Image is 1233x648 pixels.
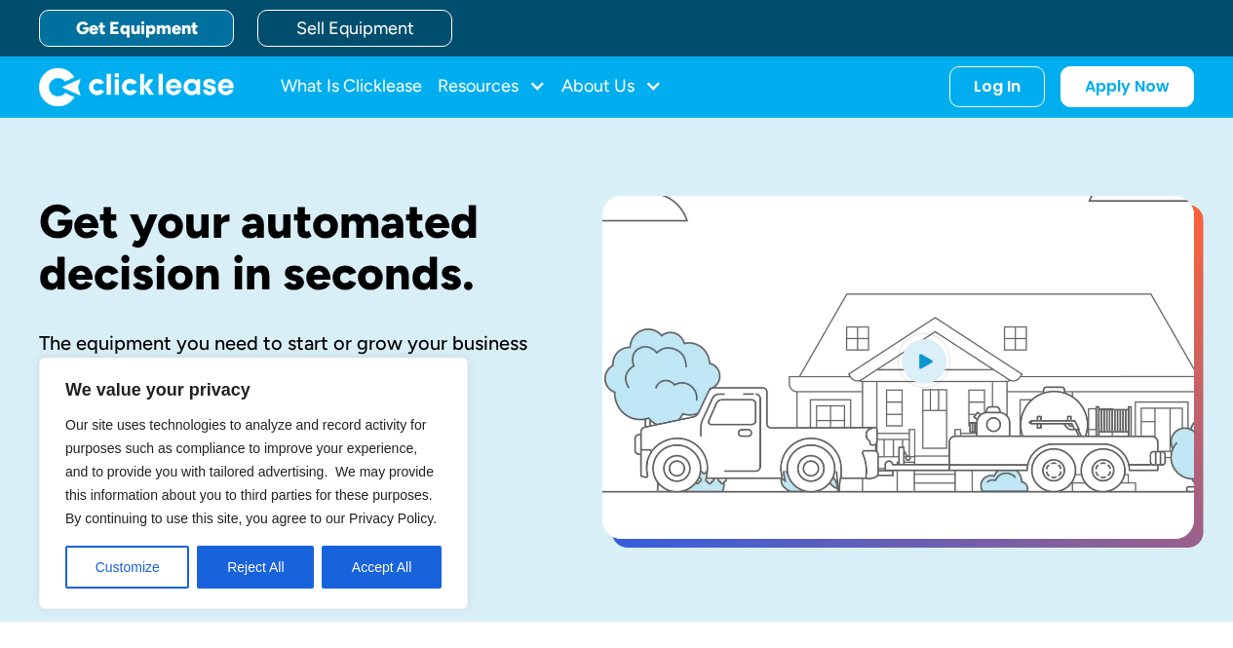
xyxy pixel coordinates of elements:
div: Log In [974,77,1021,96]
button: Reject All [197,546,314,589]
div: About Us [561,67,662,106]
img: Blue play button logo on a light blue circular background [898,333,950,388]
span: Our site uses technologies to analyze and record activity for purposes such as compliance to impr... [65,417,437,526]
div: Resources [438,67,546,106]
p: We value your privacy [65,378,442,401]
a: Apply Now [1060,66,1194,107]
button: Customize [65,546,189,589]
div: The equipment you need to start or grow your business is now affordable with Clicklease. [39,330,540,381]
button: Accept All [322,546,442,589]
div: We value your privacy [39,358,468,609]
h1: Get your automated decision in seconds. [39,196,540,299]
a: Sell Equipment [257,10,452,47]
img: Clicklease logo [39,67,234,106]
a: open lightbox [602,196,1194,539]
a: What Is Clicklease [281,67,422,106]
a: home [39,67,234,106]
a: Get Equipment [39,10,234,47]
